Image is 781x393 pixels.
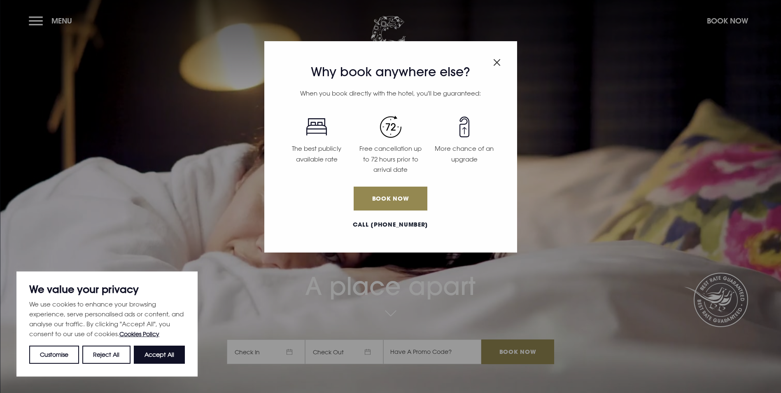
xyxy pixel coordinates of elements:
[354,187,427,211] a: Book Now
[134,346,185,364] button: Accept All
[280,88,501,99] p: When you book directly with the hotel, you'll be guaranteed:
[284,143,348,164] p: The best publicly available rate
[493,54,501,68] button: Close modal
[29,346,79,364] button: Customise
[29,284,185,294] p: We value your privacy
[29,299,185,339] p: We use cookies to enhance your browsing experience, serve personalised ads or content, and analys...
[432,143,496,164] p: More chance of an upgrade
[82,346,130,364] button: Reject All
[280,65,501,80] h3: Why book anywhere else?
[119,330,159,337] a: Cookies Policy
[359,143,422,175] p: Free cancellation up to 72 hours prior to arrival date
[280,220,501,229] a: Call [PHONE_NUMBER]
[16,271,198,377] div: We value your privacy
